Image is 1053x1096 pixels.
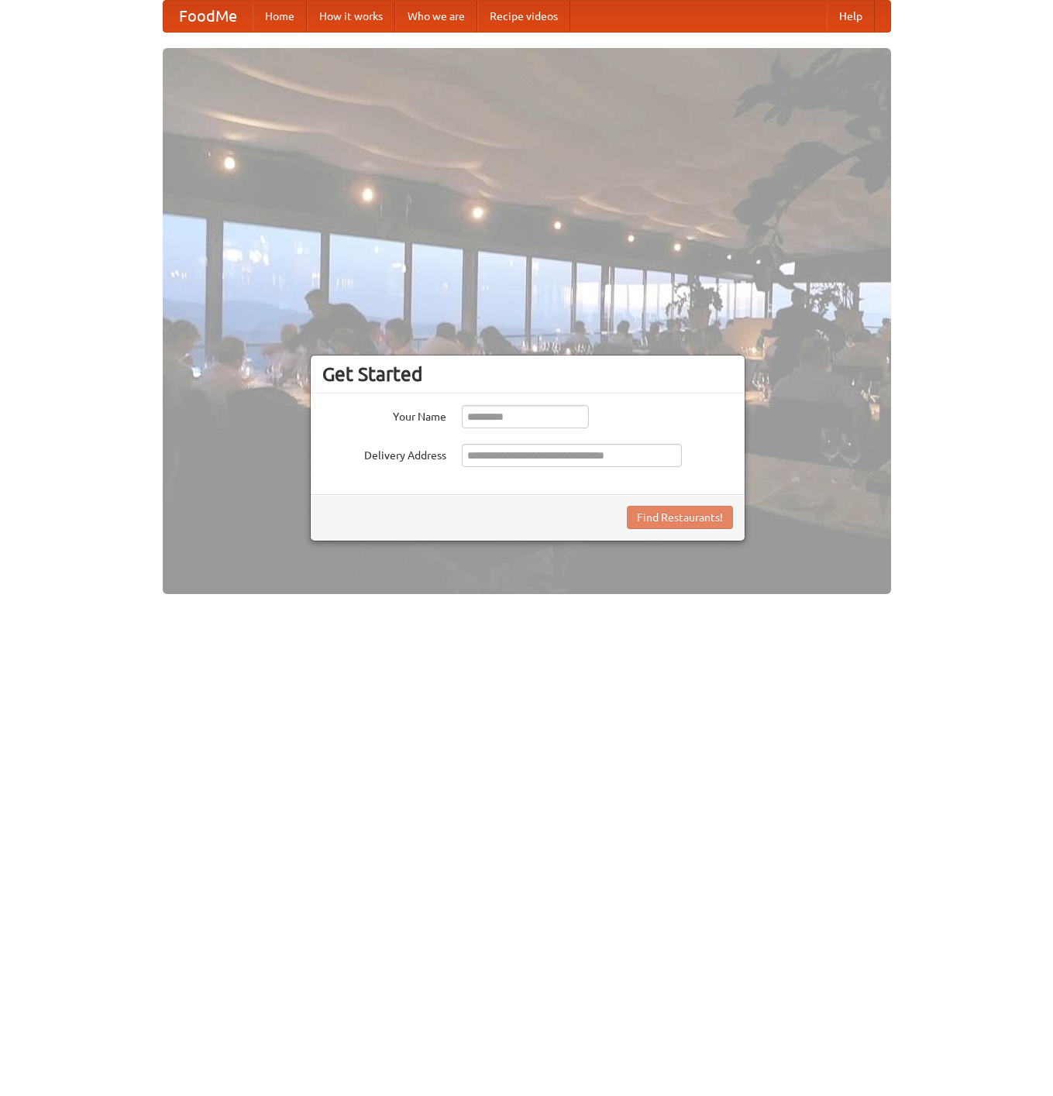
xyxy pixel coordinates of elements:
[395,1,477,32] a: Who we are
[307,1,395,32] a: How it works
[163,1,253,32] a: FoodMe
[322,444,446,463] label: Delivery Address
[253,1,307,32] a: Home
[322,362,733,386] h3: Get Started
[827,1,875,32] a: Help
[477,1,570,32] a: Recipe videos
[322,405,446,424] label: Your Name
[627,506,733,529] button: Find Restaurants!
